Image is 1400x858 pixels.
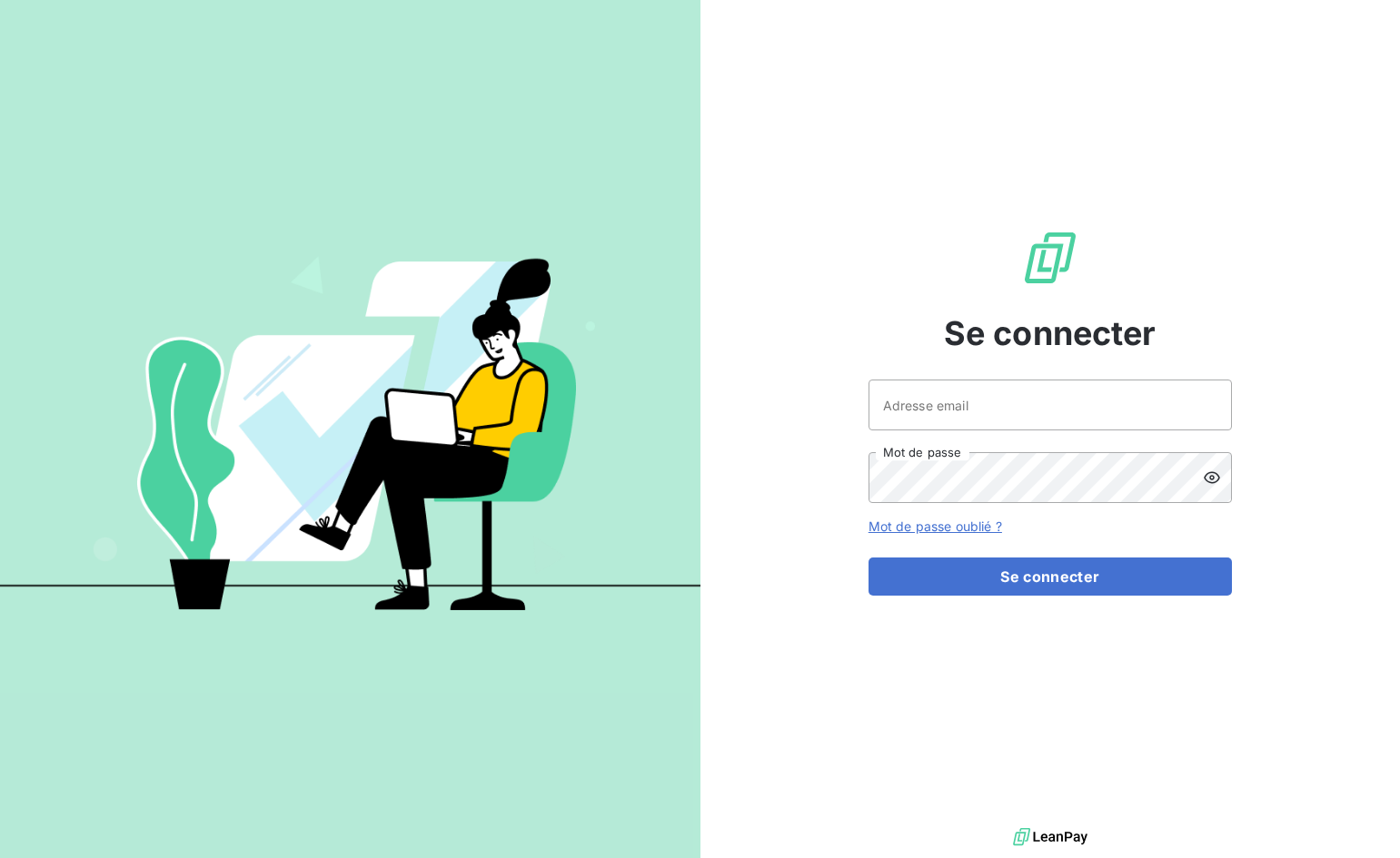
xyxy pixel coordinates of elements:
[1013,823,1087,851] img: logo
[1021,229,1079,287] img: Logo LeanPay
[869,518,1002,534] a: Mot de passe oublié ?
[944,309,1157,358] span: Se connecter
[869,557,1232,596] button: Se connecter
[869,380,1232,430] input: placeholder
